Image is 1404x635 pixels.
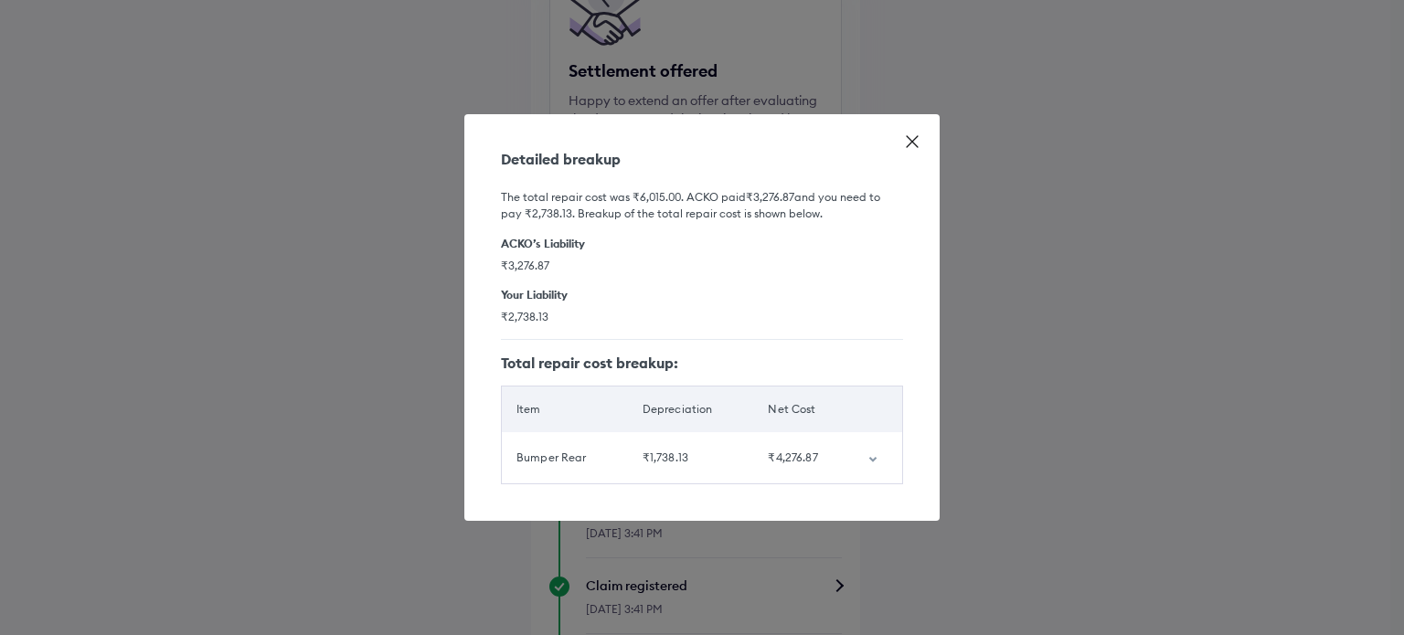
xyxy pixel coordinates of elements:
h5: Total repair cost breakup: [501,355,903,371]
h6: ACKO’s Liability [501,237,903,250]
h6: Your Liability [501,288,903,302]
div: Item [516,401,613,418]
table: customized table [501,386,903,484]
div: Depreciation [643,401,739,418]
div: ₹4,276.87 [768,450,838,466]
div: Detailed breakup [501,151,903,167]
div: Net Cost [768,401,838,418]
span: ₹2,738.13 [501,309,903,324]
div: ₹1,738.13 [643,450,739,466]
h6: The total repair cost was ₹6,015.00 . ACKO paid ₹3,276.87 and you need to pay ₹2,738.13 . Breakup... [501,189,903,222]
div: Bumper Rear [516,450,613,466]
span: ₹3,276.87 [501,258,903,273]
